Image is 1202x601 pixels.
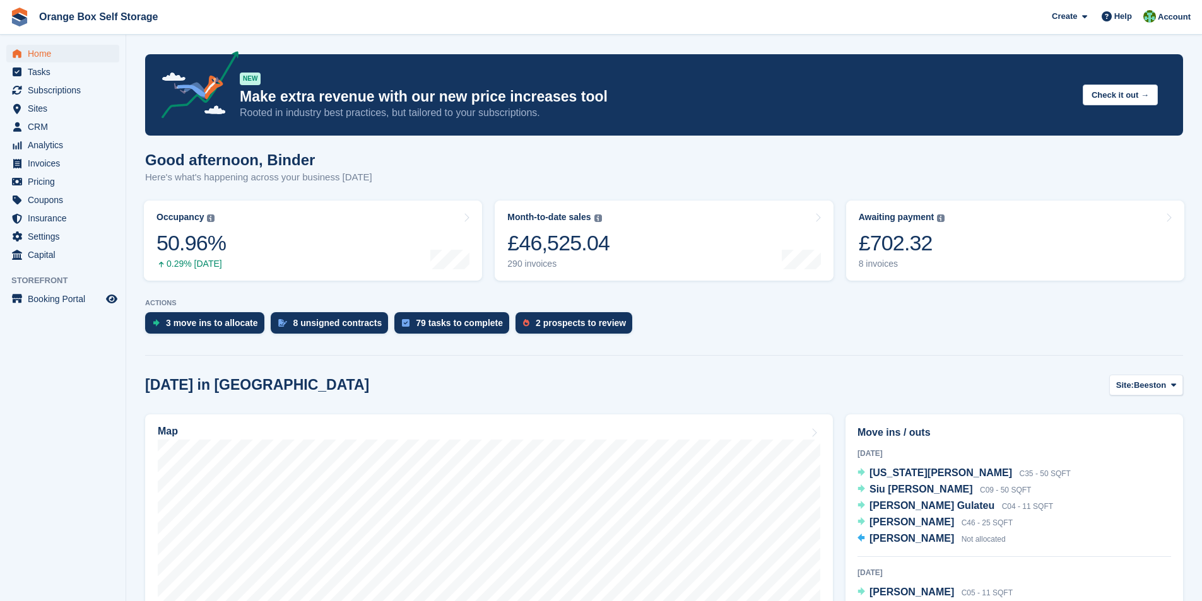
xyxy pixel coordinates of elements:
[857,425,1171,440] h2: Move ins / outs
[293,318,382,328] div: 8 unsigned contracts
[1083,85,1158,105] button: Check it out →
[6,118,119,136] a: menu
[28,290,103,308] span: Booking Portal
[1114,10,1132,23] span: Help
[1143,10,1156,23] img: Binder Bhardwaj
[28,118,103,136] span: CRM
[859,259,945,269] div: 8 invoices
[151,51,239,123] img: price-adjustments-announcement-icon-8257ccfd72463d97f412b2fc003d46551f7dbcb40ab6d574587a9cd5c0d94...
[28,228,103,245] span: Settings
[28,246,103,264] span: Capital
[278,319,287,327] img: contract_signature_icon-13c848040528278c33f63329250d36e43548de30e8caae1d1a13099fd9432cc5.svg
[857,498,1053,515] a: [PERSON_NAME] Gulateu C04 - 11 SQFT
[962,535,1006,544] span: Not allocated
[869,586,954,597] span: [PERSON_NAME]
[869,500,994,511] span: [PERSON_NAME] Gulateu
[495,201,833,281] a: Month-to-date sales £46,525.04 290 invoices
[6,290,119,308] a: menu
[6,45,119,62] a: menu
[857,465,1071,482] a: [US_STATE][PERSON_NAME] C35 - 50 SQFT
[846,201,1184,281] a: Awaiting payment £702.32 8 invoices
[6,81,119,99] a: menu
[857,448,1171,459] div: [DATE]
[6,191,119,209] a: menu
[594,214,602,222] img: icon-info-grey-7440780725fd019a000dd9b08b2336e03edf1995a4989e88bcd33f0948082b44.svg
[104,291,119,306] a: Preview store
[145,170,372,185] p: Here's what's happening across your business [DATE]
[28,63,103,81] span: Tasks
[28,191,103,209] span: Coupons
[6,209,119,227] a: menu
[6,136,119,154] a: menu
[507,212,591,223] div: Month-to-date sales
[240,88,1073,106] p: Make extra revenue with our new price increases tool
[1109,375,1183,395] button: Site: Beeston
[507,230,610,256] div: £46,525.04
[937,214,945,222] img: icon-info-grey-7440780725fd019a000dd9b08b2336e03edf1995a4989e88bcd33f0948082b44.svg
[1020,469,1071,478] span: C35 - 50 SQFT
[516,312,639,340] a: 2 prospects to review
[859,230,945,256] div: £702.32
[240,106,1073,120] p: Rooted in industry best practices, but tailored to your subscriptions.
[857,515,1013,531] a: [PERSON_NAME] C46 - 25 SQFT
[857,585,1013,601] a: [PERSON_NAME] C05 - 11 SQFT
[156,230,226,256] div: 50.96%
[28,173,103,190] span: Pricing
[240,73,261,85] div: NEW
[28,136,103,154] span: Analytics
[1116,379,1134,392] span: Site:
[28,155,103,172] span: Invoices
[869,467,1012,478] span: [US_STATE][PERSON_NAME]
[153,319,160,327] img: move_ins_to_allocate_icon-fdf77a2bb77ea45bf5b3d319d69a93e2d87916cf1d5bf7949dd705db3b84f3ca.svg
[1134,379,1166,392] span: Beeston
[145,312,271,340] a: 3 move ins to allocate
[6,63,119,81] a: menu
[6,228,119,245] a: menu
[11,274,126,287] span: Storefront
[166,318,258,328] div: 3 move ins to allocate
[980,486,1031,494] span: C09 - 50 SQFT
[857,482,1031,498] a: Siu [PERSON_NAME] C09 - 50 SQFT
[145,376,369,394] h2: [DATE] in [GEOGRAPHIC_DATA]
[156,259,226,269] div: 0.29% [DATE]
[857,567,1171,578] div: [DATE]
[28,209,103,227] span: Insurance
[859,212,934,223] div: Awaiting payment
[28,81,103,99] span: Subscriptions
[536,318,626,328] div: 2 prospects to review
[144,201,482,281] a: Occupancy 50.96% 0.29% [DATE]
[271,312,395,340] a: 8 unsigned contracts
[207,214,215,222] img: icon-info-grey-7440780725fd019a000dd9b08b2336e03edf1995a4989e88bcd33f0948082b44.svg
[6,173,119,190] a: menu
[10,8,29,26] img: stora-icon-8386f47178a22dfd0bd8f6a31ec36ba5ce8667c1dd55bd0f319d3a0aa187defe.svg
[416,318,503,328] div: 79 tasks to complete
[1002,502,1053,511] span: C04 - 11 SQFT
[869,533,954,544] span: [PERSON_NAME]
[28,45,103,62] span: Home
[145,151,372,168] h1: Good afternoon, Binder
[523,319,529,327] img: prospect-51fa495bee0391a8d652442698ab0144808aea92771e9ea1ae160a38d050c398.svg
[962,518,1013,527] span: C46 - 25 SQFT
[402,319,410,327] img: task-75834270c22a3079a89374b754ae025e5fb1db73e45f91037f5363f120a921f8.svg
[156,212,204,223] div: Occupancy
[6,246,119,264] a: menu
[1158,11,1191,23] span: Account
[145,299,1183,307] p: ACTIONS
[962,588,1013,597] span: C05 - 11 SQFT
[28,100,103,117] span: Sites
[6,155,119,172] a: menu
[34,6,163,27] a: Orange Box Self Storage
[394,312,516,340] a: 79 tasks to complete
[6,100,119,117] a: menu
[869,484,973,494] span: Siu [PERSON_NAME]
[507,259,610,269] div: 290 invoices
[857,531,1006,547] a: [PERSON_NAME] Not allocated
[158,426,178,437] h2: Map
[869,516,954,527] span: [PERSON_NAME]
[1052,10,1077,23] span: Create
